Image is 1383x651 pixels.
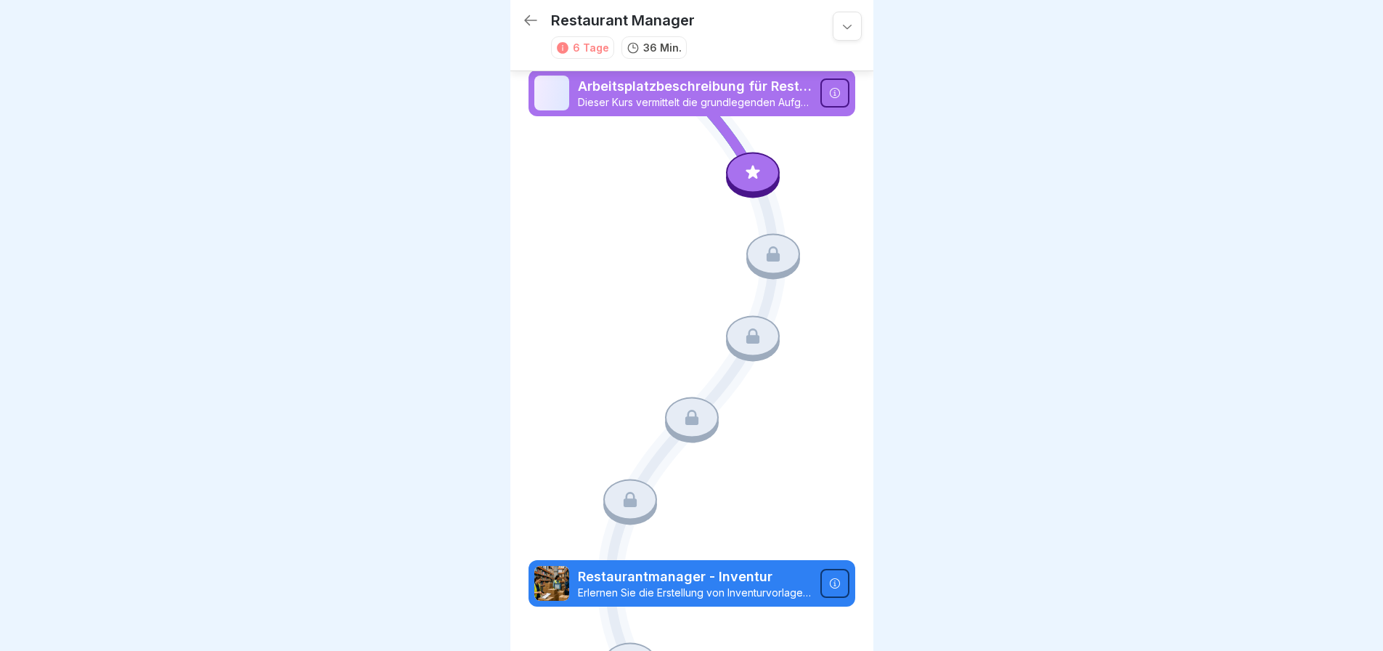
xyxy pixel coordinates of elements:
[534,566,569,601] img: yz6mclz4ii0gojfnz0zb4rew.png
[578,96,812,109] p: Dieser Kurs vermittelt die grundlegenden Aufgaben und Verantwortlichkeiten eines Restaurantmanage...
[551,12,695,29] p: Restaurant Manager
[578,77,812,96] p: Arbeitsplatzbeschreibung für Restaurantmanager
[573,40,609,55] div: 6 Tage
[578,586,812,599] p: Erlernen Sie die Erstellung von Inventurvorlagen, die Durchführung von Inventuren und den Umgang ...
[643,40,682,55] p: 36 Min.
[578,567,812,586] p: Restaurantmanager - Inventur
